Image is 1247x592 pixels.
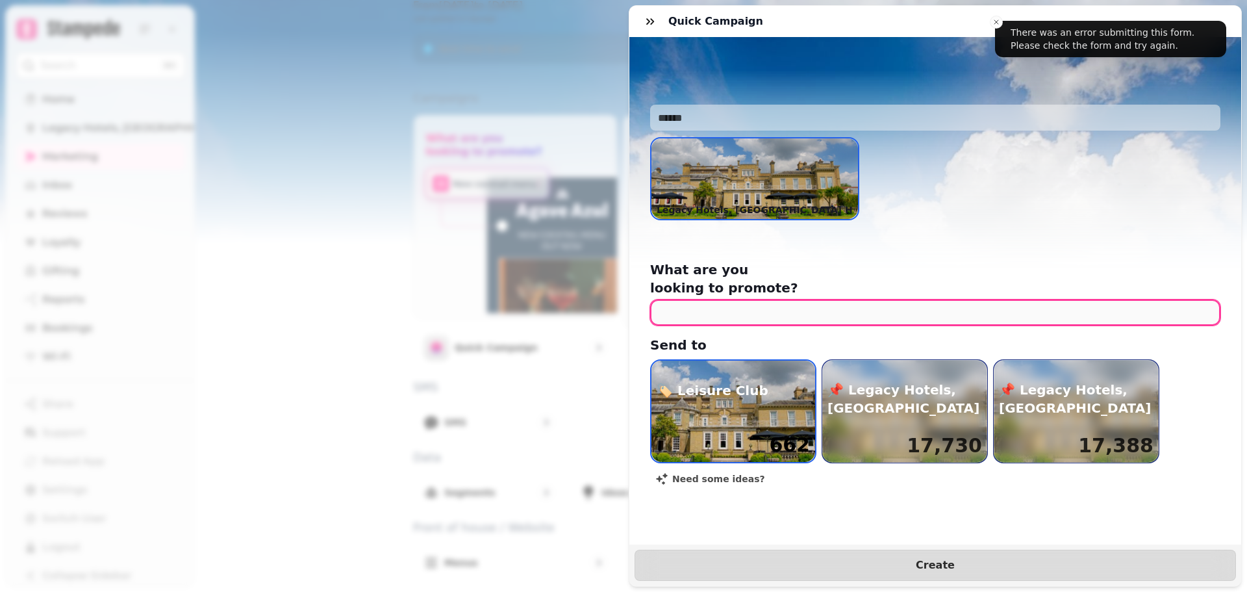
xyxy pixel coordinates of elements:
button: 📌 Legacy Hotels, [GEOGRAPHIC_DATA]17,388 [993,359,1159,463]
h1: 17,388 [1078,434,1153,457]
button: Create [635,550,1236,581]
img: aHR0cHM6Ly9maWxlcy5zdGFtcGVkZS5haS81NTM3YjYzZS1mNjI2LTExZWMtYmM1Ny0wYTU4YTlmZWFjMDIvbWVkaWEvOTQ5Y... [651,138,858,219]
button: Need some ideas? [645,469,775,489]
h2: 📌 Legacy Hotels, [GEOGRAPHIC_DATA] [999,381,1159,417]
button: 📌 Legacy Hotels, [GEOGRAPHIC_DATA]17,730 [822,359,988,463]
button: 🏷️ Leisure Club662 [650,359,816,463]
h1: 17,730 [907,434,982,457]
div: Legacy Hotels, [GEOGRAPHIC_DATA] H [650,137,859,220]
h2: 📌 Legacy Hotels, [GEOGRAPHIC_DATA] [827,381,987,417]
h2: What are you looking to promote? [650,261,900,297]
span: Need some ideas? [672,474,765,483]
h1: 662 [769,433,810,457]
h2: Send to [650,336,900,354]
img: aHR0cHM6Ly9maWxlcy5zdGFtcGVkZS5haS81NTM3YjYzZS1mNjI2LTExZWMtYmM1Ny0wYTU4YTlmZWFjMDIvbWVkaWEvOTQ5Y... [651,361,815,462]
h2: 🏷️ Leisure Club [657,381,768,400]
span: Create [651,560,1220,571]
p: Legacy Hotels, [GEOGRAPHIC_DATA] H [651,201,858,219]
h3: Quick Campaign [668,14,768,29]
